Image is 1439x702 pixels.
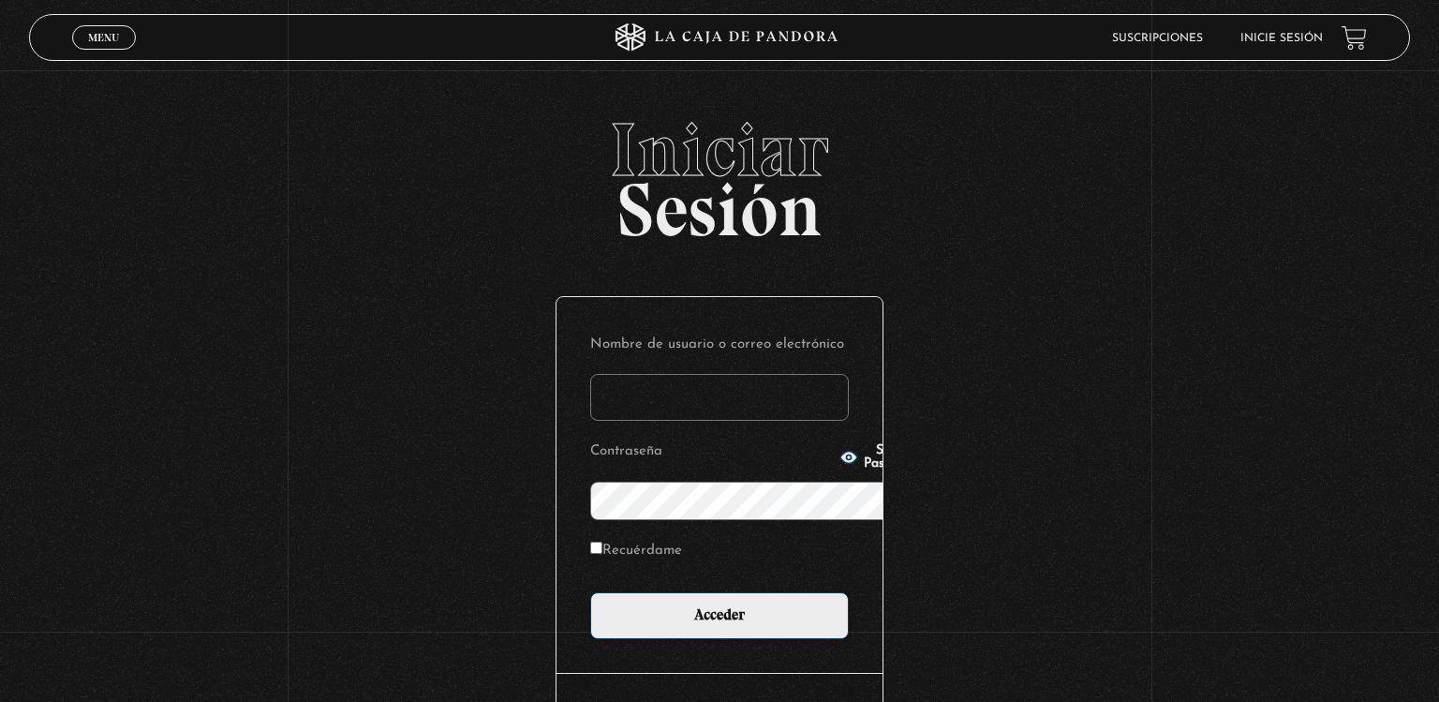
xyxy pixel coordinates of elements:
[82,48,126,61] span: Cerrar
[29,112,1411,232] h2: Sesión
[590,592,849,639] input: Acceder
[29,112,1411,187] span: Iniciar
[1342,24,1367,50] a: View your shopping cart
[590,537,682,566] label: Recuérdame
[1240,33,1323,44] a: Inicie sesión
[590,331,849,360] label: Nombre de usuario o correo electrónico
[590,438,834,467] label: Contraseña
[864,444,918,470] span: Show Password
[88,32,119,43] span: Menu
[839,444,918,470] button: Show Password
[590,542,602,554] input: Recuérdame
[1112,33,1203,44] a: Suscripciones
